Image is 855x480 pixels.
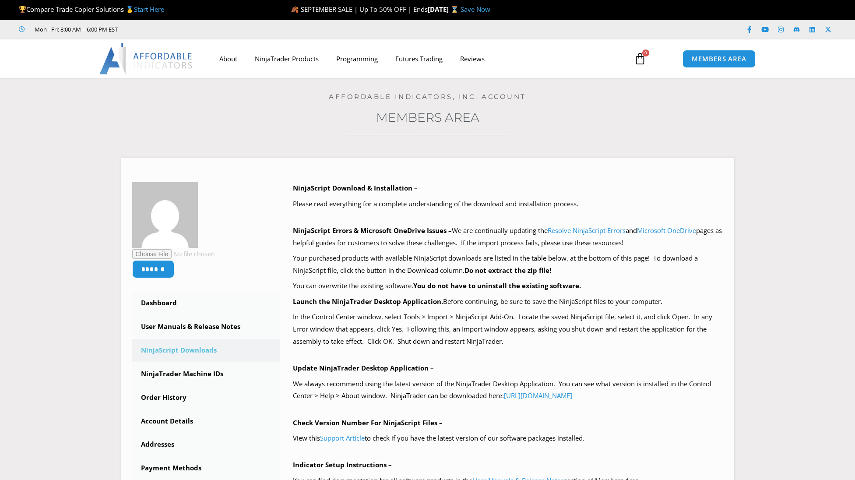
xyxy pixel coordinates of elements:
[642,49,649,56] span: 0
[293,432,723,445] p: View this to check if you have the latest version of our software packages installed.
[293,311,723,348] p: In the Control Center window, select Tools > Import > NinjaScript Add-On. Locate the saved NinjaS...
[413,281,581,290] b: You do not have to uninstall the existing software.
[464,266,551,275] b: Do not extract the zip file!
[19,6,26,13] img: 🏆
[132,410,280,433] a: Account Details
[19,5,164,14] span: Compare Trade Copier Solutions 🥇
[504,391,572,400] a: [URL][DOMAIN_NAME]
[692,56,746,62] span: MEMBERS AREA
[291,5,428,14] span: 🍂 SEPTEMBER SALE | Up To 50% OFF | Ends
[428,5,461,14] strong: [DATE] ⌛
[327,49,387,69] a: Programming
[329,92,526,101] a: Affordable Indicators, Inc. Account
[387,49,451,69] a: Futures Trading
[99,43,194,74] img: LogoAI | Affordable Indicators – NinjaTrader
[293,418,443,427] b: Check Version Number For NinjaScript Files –
[132,292,280,314] a: Dashboard
[132,315,280,338] a: User Manuals & Release Notes
[32,24,118,35] span: Mon - Fri: 8:00 AM – 6:00 PM EST
[548,226,626,235] a: Resolve NinjaScript Errors
[132,182,198,248] img: 45c0057e6f4855a36cff5f96179758a8b12d68a3e26da419b00d2a9fa1d712f1
[461,5,490,14] a: Save Now
[211,49,246,69] a: About
[132,457,280,480] a: Payment Methods
[132,363,280,385] a: NinjaTrader Machine IDs
[637,226,696,235] a: Microsoft OneDrive
[132,433,280,456] a: Addresses
[293,252,723,277] p: Your purchased products with available NinjaScript downloads are listed in the table below, at th...
[293,364,434,372] b: Update NinjaTrader Desktop Application –
[134,5,164,14] a: Start Here
[132,386,280,409] a: Order History
[683,50,756,68] a: MEMBERS AREA
[246,49,327,69] a: NinjaTrader Products
[320,434,365,442] a: Support Article
[293,296,723,308] p: Before continuing, be sure to save the NinjaScript files to your computer.
[621,46,659,71] a: 0
[293,225,723,249] p: We are continually updating the and pages as helpful guides for customers to solve these challeng...
[293,198,723,210] p: Please read everything for a complete understanding of the download and installation process.
[293,280,723,292] p: You can overwrite the existing software.
[293,226,452,235] b: NinjaScript Errors & Microsoft OneDrive Issues –
[451,49,493,69] a: Reviews
[132,339,280,362] a: NinjaScript Downloads
[293,460,392,469] b: Indicator Setup Instructions –
[130,25,261,34] iframe: Customer reviews powered by Trustpilot
[211,49,624,69] nav: Menu
[293,184,418,192] b: NinjaScript Download & Installation –
[376,110,479,125] a: Members Area
[293,378,723,402] p: We always recommend using the latest version of the NinjaTrader Desktop Application. You can see ...
[293,297,443,306] b: Launch the NinjaTrader Desktop Application.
